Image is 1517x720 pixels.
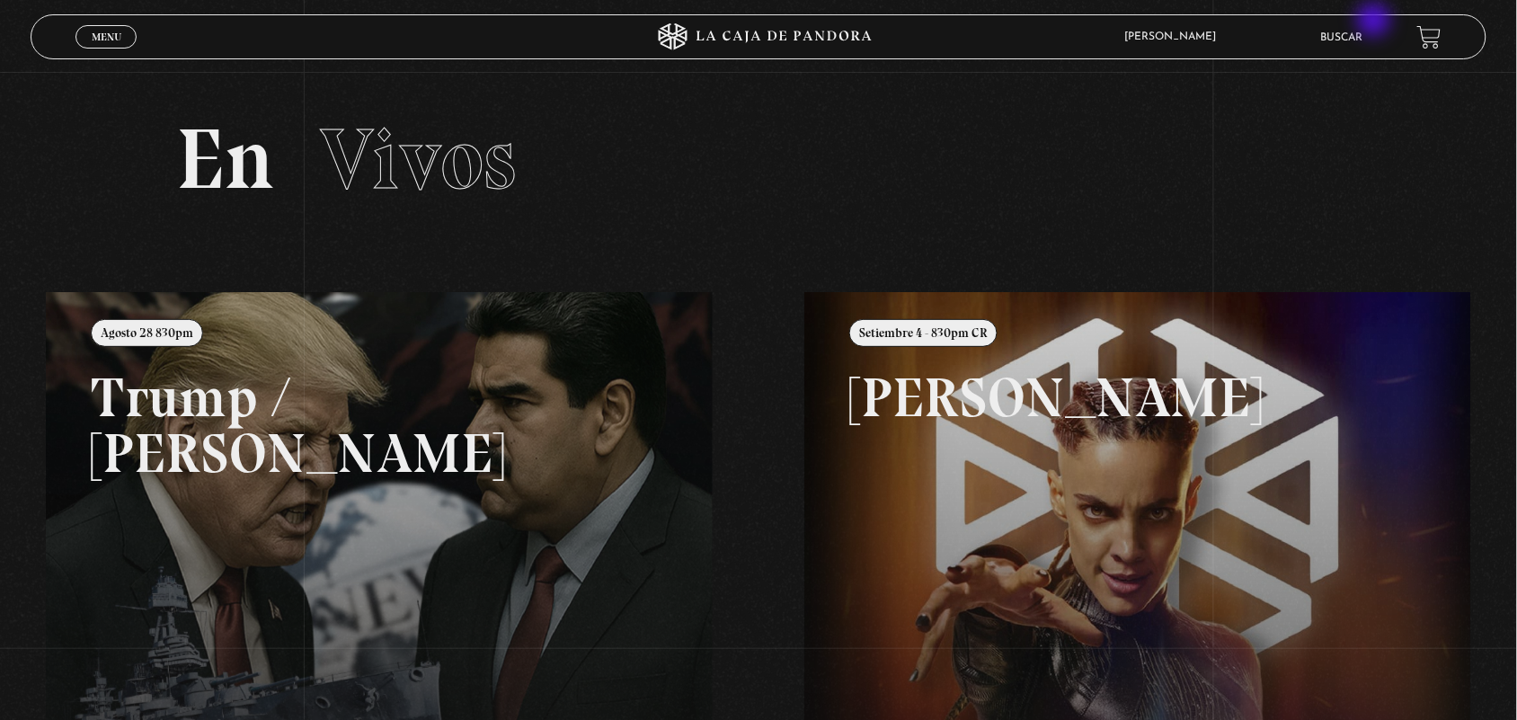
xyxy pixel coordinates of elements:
[320,108,516,210] span: Vivos
[92,31,121,42] span: Menu
[1116,31,1235,42] span: [PERSON_NAME]
[1321,32,1363,43] a: Buscar
[85,47,128,59] span: Cerrar
[176,117,1341,202] h2: En
[1417,25,1442,49] a: View your shopping cart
